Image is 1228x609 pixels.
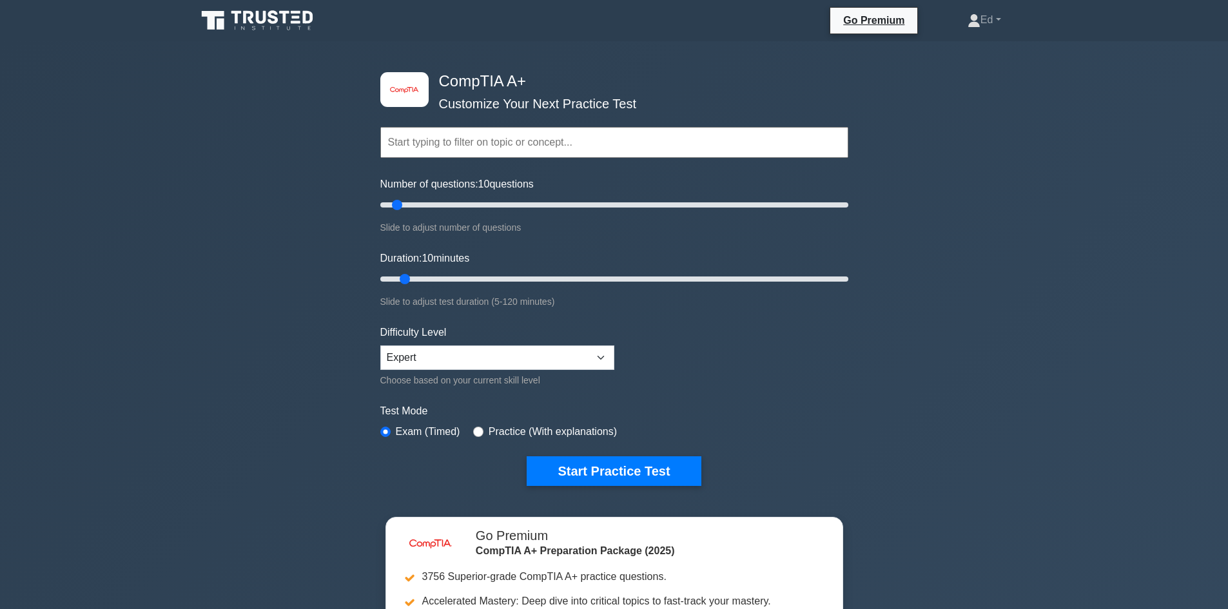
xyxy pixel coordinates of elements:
label: Number of questions: questions [380,177,534,192]
div: Slide to adjust number of questions [380,220,848,235]
label: Exam (Timed) [396,424,460,440]
label: Difficulty Level [380,325,447,340]
a: Ed [937,7,1032,33]
div: Choose based on your current skill level [380,372,614,388]
input: Start typing to filter on topic or concept... [380,127,848,158]
h4: CompTIA A+ [434,72,785,91]
a: Go Premium [835,12,912,28]
label: Test Mode [380,403,848,419]
label: Practice (With explanations) [489,424,617,440]
label: Duration: minutes [380,251,470,266]
span: 10 [478,179,490,189]
div: Slide to adjust test duration (5-120 minutes) [380,294,848,309]
button: Start Practice Test [527,456,701,486]
span: 10 [422,253,433,264]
